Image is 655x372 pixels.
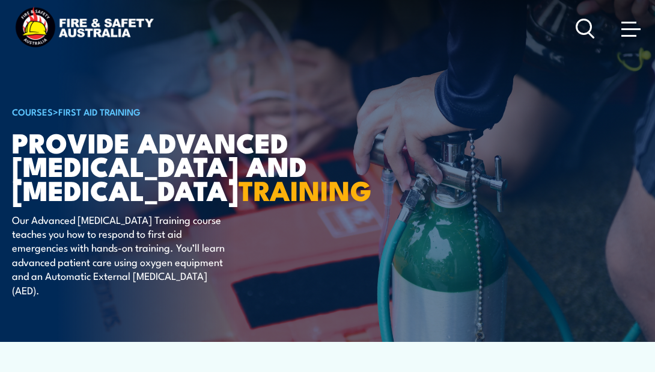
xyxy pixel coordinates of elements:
[12,130,309,200] h1: Provide Advanced [MEDICAL_DATA] and [MEDICAL_DATA]
[239,169,372,210] strong: TRAINING
[12,105,53,118] a: COURSES
[58,105,141,118] a: First Aid Training
[12,104,309,119] h6: >
[12,212,231,297] p: Our Advanced [MEDICAL_DATA] Training course teaches you how to respond to first aid emergencies w...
